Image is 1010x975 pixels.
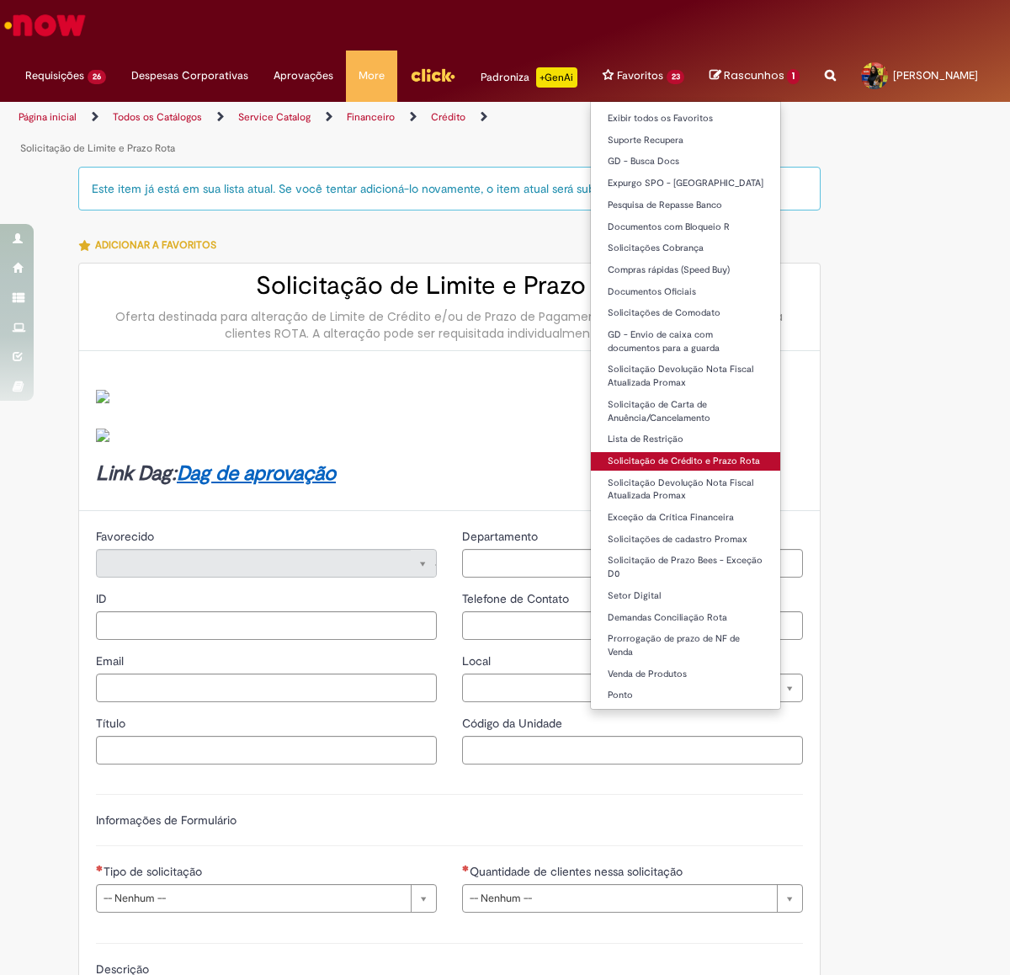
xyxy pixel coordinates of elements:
[591,360,781,392] a: Solicitação Devolução Nota Fiscal Atualizada Promax
[96,429,109,442] img: sys_attachment.do
[95,238,216,252] span: Adicionar a Favoritos
[710,68,800,84] a: Rascunhos
[359,67,385,84] span: More
[591,283,781,301] a: Documentos Oficiais
[397,51,468,102] ul: Menu Cabeçalho
[470,864,686,879] span: Quantidade de clientes nessa solicitação
[590,101,782,710] ul: Favoritos
[591,452,781,471] a: Solicitação de Crédito e Prazo Rota
[113,110,202,124] a: Todos os Catálogos
[96,653,127,669] span: Email
[346,51,397,101] a: More : 4
[431,110,465,124] a: Crédito
[591,109,781,128] a: Exibir todos os Favoritos
[591,509,781,527] a: Exceção da Crítica Financeira
[13,51,119,102] ul: Menu Cabeçalho
[462,716,566,731] span: Código da Unidade
[274,67,333,84] span: Aprovações
[591,304,781,322] a: Solicitações de Comodato
[825,51,836,81] i: Search from all sources
[96,529,157,544] span: Somente leitura - Favorecido
[591,630,781,661] a: Prorrogação de prazo de NF de Venda
[96,812,237,828] label: Informações de Formulário
[481,67,577,88] div: Padroniza
[462,611,803,640] input: Telefone de Contato
[591,686,781,705] a: Ponto
[346,51,397,102] ul: Menu Cabeçalho
[104,885,402,912] span: -- Nenhum --
[462,865,470,871] span: Necessários
[591,587,781,605] a: Setor Digital
[591,551,781,583] a: Solicitação de Prazo Bees - Exceção D0
[724,67,784,83] span: Rascunhos
[131,67,248,84] span: Despesas Corporativas
[96,390,109,403] img: sys_attachment.do
[462,736,803,765] input: Código da Unidade
[462,529,541,544] span: Departamento
[96,591,110,606] span: ID
[261,51,346,102] ul: Menu Cabeçalho
[591,396,781,427] a: Solicitação de Carta de Anuência/Cancelamento
[13,102,661,164] ul: Trilhas de página
[591,174,781,193] a: Expurgo SPO - [GEOGRAPHIC_DATA]
[96,272,803,300] h2: Solicitação de Limite e Prazo Rota
[787,69,800,84] span: 1
[96,674,437,702] input: Email
[591,430,781,449] a: Lista de Restrição
[590,51,698,101] a: Favoritos : 23
[590,51,698,102] ul: Menu Cabeçalho
[96,308,803,342] div: Oferta destinada para alteração de Limite de Crédito e/ou de Prazo de Pagamento em caráter de exc...
[96,461,336,487] strong: Link Dag:
[591,218,781,237] a: Documentos com Bloqueio R
[591,239,781,258] a: Solicitações Cobrança
[2,8,88,42] img: ServiceNow
[78,227,226,263] button: Adicionar a Favoritos
[591,474,781,505] a: Solicitação Devolução Nota Fiscal Atualizada Promax
[462,591,572,606] span: Telefone de Contato
[238,110,311,124] a: Service Catalog
[96,549,437,578] a: Limpar campo Favorecido
[470,885,768,912] span: -- Nenhum --
[78,167,821,210] div: Este item já está em sua lista atual. Se você tentar adicioná-lo novamente, o item atual será sub...
[591,261,781,280] a: Compras rápidas (Speed Buy)
[893,68,978,83] span: [PERSON_NAME]
[410,62,455,88] img: click_logo_yellow_360x200.png
[591,530,781,549] a: Solicitações de cadastro Promax
[119,51,261,101] a: Despesas Corporativas :
[20,141,175,155] a: Solicitação de Limite e Prazo Rota
[96,865,104,871] span: Necessários
[96,611,437,640] input: ID
[848,51,991,101] a: [PERSON_NAME]
[261,51,346,101] a: Aprovações : 0
[13,51,119,101] a: Requisições : 26
[591,152,781,171] a: GD - Busca Docs
[468,51,590,102] ul: Menu Cabeçalho
[88,70,106,84] span: 26
[591,196,781,215] a: Pesquisa de Repasse Banco
[591,665,781,684] a: Venda de Produtos
[104,864,205,879] span: Tipo de solicitação
[462,549,803,578] input: Departamento
[347,110,395,124] a: Financeiro
[19,110,77,124] a: Página inicial
[119,51,261,102] ul: Menu Cabeçalho
[462,653,494,669] span: Local
[536,67,577,88] p: +GenAi
[96,736,437,765] input: Título
[96,716,129,731] span: Título
[177,461,336,487] a: Dag de aprovação
[25,67,84,84] span: Requisições
[667,70,685,84] span: 23
[591,609,781,627] a: Demandas Conciliação Rota
[462,674,803,702] a: Limpar campo Local
[591,131,781,150] a: Suporte Recupera
[591,326,781,357] a: GD - Envio de caixa com documentos para a guarda
[617,67,663,84] span: Favoritos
